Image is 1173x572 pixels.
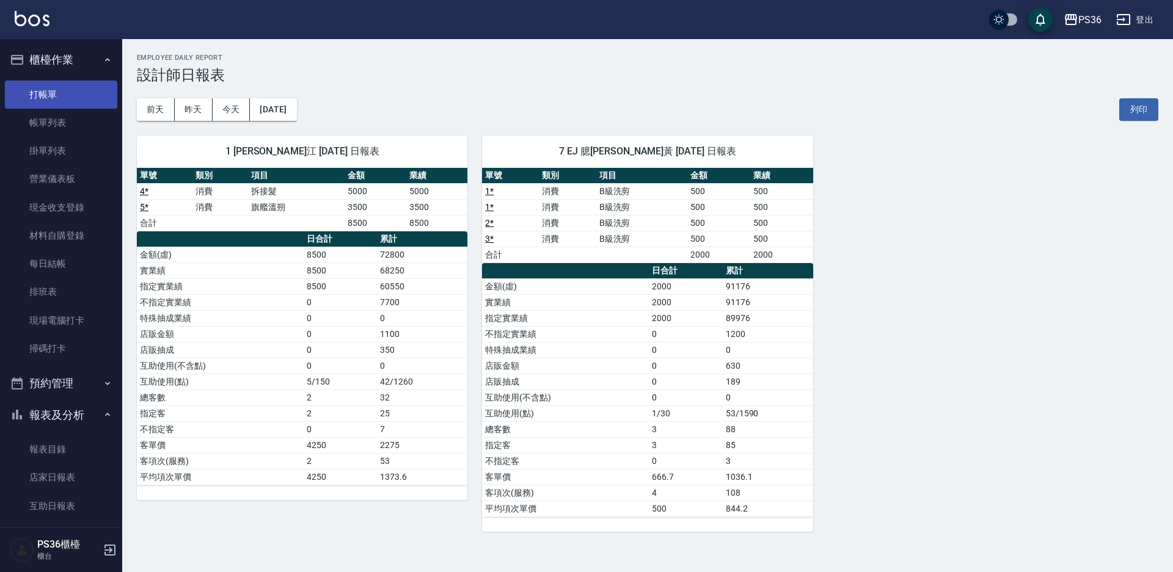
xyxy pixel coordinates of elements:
[304,326,377,342] td: 0
[723,374,813,389] td: 189
[482,247,539,262] td: 合計
[723,501,813,516] td: 844.2
[723,405,813,421] td: 53/1590
[596,199,687,215] td: B級洗剪
[192,168,248,184] th: 類別
[5,306,117,335] a: 現場電腦打卡
[5,81,117,109] a: 打帳單
[248,183,345,199] td: 拆接髮
[1111,9,1158,31] button: 登出
[482,374,649,389] td: 店販抽成
[750,247,813,262] td: 2000
[723,294,813,310] td: 91176
[649,358,722,374] td: 0
[482,501,649,516] td: 平均項次單價
[137,168,467,231] table: a dense table
[137,437,304,453] td: 客單價
[5,250,117,278] a: 每日結帳
[596,231,687,247] td: B級洗剪
[377,310,467,326] td: 0
[377,231,467,247] th: 累計
[137,231,467,485] table: a dense table
[5,222,117,250] a: 材料自購登錄
[213,98,250,121] button: 今天
[192,199,248,215] td: 消費
[377,262,467,278] td: 68250
[304,310,377,326] td: 0
[723,278,813,294] td: 91176
[5,520,117,548] a: 互助排行榜
[304,421,377,437] td: 0
[482,469,649,485] td: 客單價
[137,278,304,294] td: 指定實業績
[649,310,722,326] td: 2000
[482,278,649,294] td: 金額(虛)
[539,168,596,184] th: 類別
[723,389,813,405] td: 0
[304,437,377,453] td: 4250
[482,421,649,437] td: 總客數
[649,326,722,342] td: 0
[687,183,750,199] td: 500
[377,278,467,294] td: 60550
[539,183,596,199] td: 消費
[304,469,377,485] td: 4250
[687,199,750,215] td: 500
[406,199,468,215] td: 3500
[5,367,117,399] button: 預約管理
[482,294,649,310] td: 實業績
[482,342,649,358] td: 特殊抽成業績
[377,405,467,421] td: 25
[377,342,467,358] td: 350
[723,469,813,485] td: 1036.1
[687,215,750,231] td: 500
[377,437,467,453] td: 2275
[723,263,813,279] th: 累計
[304,405,377,421] td: 2
[5,44,117,76] button: 櫃檯作業
[137,215,192,231] td: 合計
[377,421,467,437] td: 7
[687,168,750,184] th: 金額
[248,199,345,215] td: 旗艦溫朔
[377,374,467,389] td: 42/1260
[649,453,722,469] td: 0
[1059,7,1106,32] button: PS36
[723,310,813,326] td: 89976
[750,183,813,199] td: 500
[304,358,377,374] td: 0
[304,294,377,310] td: 0
[248,168,345,184] th: 項目
[723,421,813,437] td: 88
[750,231,813,247] td: 500
[137,374,304,389] td: 互助使用(點)
[649,469,722,485] td: 666.7
[5,137,117,165] a: 掛單列表
[192,183,248,199] td: 消費
[1119,98,1158,121] button: 列印
[152,145,453,157] span: 1 [PERSON_NAME]江 [DATE] 日報表
[406,215,468,231] td: 8500
[304,374,377,389] td: 5/150
[596,183,687,199] td: B級洗剪
[5,278,117,306] a: 排班表
[649,342,722,358] td: 0
[15,11,49,26] img: Logo
[5,492,117,520] a: 互助日報表
[377,247,467,262] td: 72800
[304,231,377,247] th: 日合計
[137,262,304,278] td: 實業績
[37,538,100,551] h5: PS36櫃檯
[137,405,304,421] td: 指定客
[137,421,304,437] td: 不指定客
[5,109,117,137] a: 帳單列表
[723,437,813,453] td: 85
[345,168,406,184] th: 金額
[345,199,406,215] td: 3500
[687,247,750,262] td: 2000
[304,389,377,405] td: 2
[137,469,304,485] td: 平均項次單價
[723,326,813,342] td: 1200
[649,389,722,405] td: 0
[649,405,722,421] td: 1/30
